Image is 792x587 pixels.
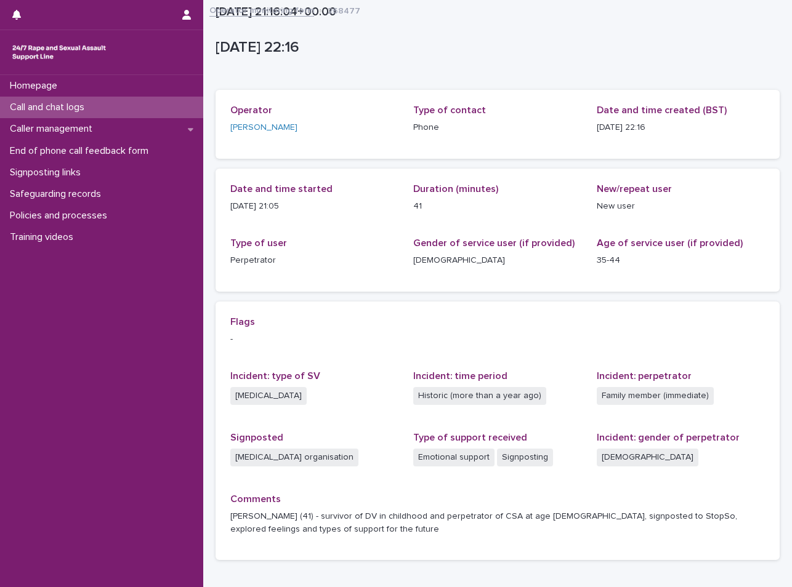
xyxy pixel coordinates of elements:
[230,333,765,346] p: -
[497,449,553,466] span: Signposting
[413,371,507,381] span: Incident: time period
[597,449,698,466] span: [DEMOGRAPHIC_DATA]
[230,105,272,115] span: Operator
[413,254,581,267] p: [DEMOGRAPHIC_DATA]
[597,200,765,213] p: New user
[230,433,283,442] span: Signposted
[5,123,102,135] p: Caller management
[5,145,158,157] p: End of phone call feedback form
[328,3,360,17] p: 268477
[230,121,297,134] a: [PERSON_NAME]
[597,238,743,248] span: Age of service user (if provided)
[413,105,486,115] span: Type of contact
[597,433,740,442] span: Incident: gender of perpetrator
[413,449,495,466] span: Emotional support
[5,102,94,113] p: Call and chat logs
[230,238,287,248] span: Type of user
[5,80,67,92] p: Homepage
[230,449,358,466] span: [MEDICAL_DATA] organisation
[597,254,765,267] p: 35-44
[230,371,320,381] span: Incident: type of SV
[216,39,775,57] p: [DATE] 22:16
[597,121,765,134] p: [DATE] 22:16
[413,184,498,194] span: Duration (minutes)
[230,510,765,536] p: [PERSON_NAME] (41) - survivor of DV in childhood and perpetrator of CSA at age [DEMOGRAPHIC_DATA]...
[230,494,281,504] span: Comments
[5,188,111,200] p: Safeguarding records
[597,371,692,381] span: Incident: perpetrator
[230,317,255,327] span: Flags
[597,105,727,115] span: Date and time created (BST)
[597,184,672,194] span: New/repeat user
[413,433,527,442] span: Type of support received
[230,184,333,194] span: Date and time started
[230,200,398,213] p: [DATE] 21:05
[209,2,314,17] a: Operator monitoring form
[413,200,581,213] p: 41
[5,167,91,178] p: Signposting links
[597,387,714,405] span: Family member (immediate)
[413,121,581,134] p: Phone
[5,231,83,243] p: Training videos
[5,210,117,222] p: Policies and processes
[10,40,108,65] img: rhQMoQhaT3yELyF149Cw
[413,387,546,405] span: Historic (more than a year ago)
[230,387,307,405] span: [MEDICAL_DATA]
[413,238,575,248] span: Gender of service user (if provided)
[230,254,398,267] p: Perpetrator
